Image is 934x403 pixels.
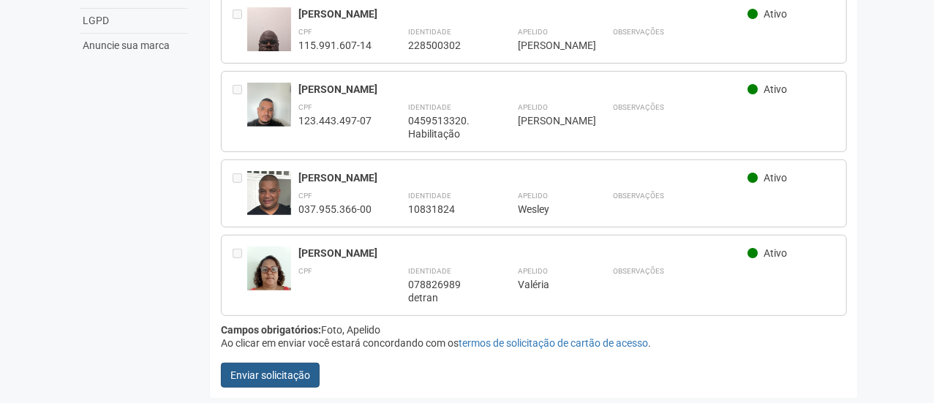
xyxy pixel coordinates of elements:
div: Wesley [518,203,576,216]
div: [PERSON_NAME] [298,171,748,184]
strong: Observações [613,267,664,275]
span: Ativo [764,172,787,184]
div: [PERSON_NAME] [518,114,576,127]
strong: CPF [298,28,312,36]
strong: CPF [298,267,312,275]
strong: Apelido [518,28,548,36]
strong: Apelido [518,103,548,111]
div: 0459513320. Habilitação [408,114,481,140]
span: Ativo [764,247,787,259]
div: 123.443.497-07 [298,114,372,127]
strong: Campos obrigatórios: [221,324,321,336]
strong: Apelido [518,192,548,200]
div: 037.955.366-00 [298,203,372,216]
span: Ativo [764,8,787,20]
a: LGPD [80,9,188,34]
strong: CPF [298,192,312,200]
strong: CPF [298,103,312,111]
img: user.jpg [247,246,291,305]
strong: Identidade [408,192,451,200]
img: user.jpg [247,171,291,227]
span: Ativo [764,83,787,95]
a: Anuncie sua marca [80,34,188,58]
div: 115.991.607-14 [298,39,372,52]
div: Entre em contato com a Aministração para solicitar o cancelamento ou 2a via [233,246,247,304]
strong: Identidade [408,103,451,111]
div: [PERSON_NAME] [518,39,576,52]
div: Entre em contato com a Aministração para solicitar o cancelamento ou 2a via [233,171,247,216]
div: Foto, Apelido [221,323,848,336]
div: Entre em contato com a Aministração para solicitar o cancelamento ou 2a via [233,7,247,52]
strong: Identidade [408,267,451,275]
div: [PERSON_NAME] [298,246,748,260]
div: 228500302 [408,39,481,52]
div: Entre em contato com a Aministração para solicitar o cancelamento ou 2a via [233,83,247,140]
strong: Observações [613,28,664,36]
div: 10831824 [408,203,481,216]
strong: Observações [613,192,664,200]
div: 078826989 detran [408,278,481,304]
strong: Apelido [518,267,548,275]
img: user.jpg [247,83,291,141]
button: Enviar solicitação [221,363,320,388]
a: termos de solicitação de cartão de acesso [459,337,648,349]
div: Valéria [518,278,576,291]
strong: Identidade [408,28,451,36]
div: [PERSON_NAME] [298,83,748,96]
strong: Observações [613,103,664,111]
div: Ao clicar em enviar você estará concordando com os . [221,336,848,350]
img: user.jpg [247,7,291,86]
div: [PERSON_NAME] [298,7,748,20]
